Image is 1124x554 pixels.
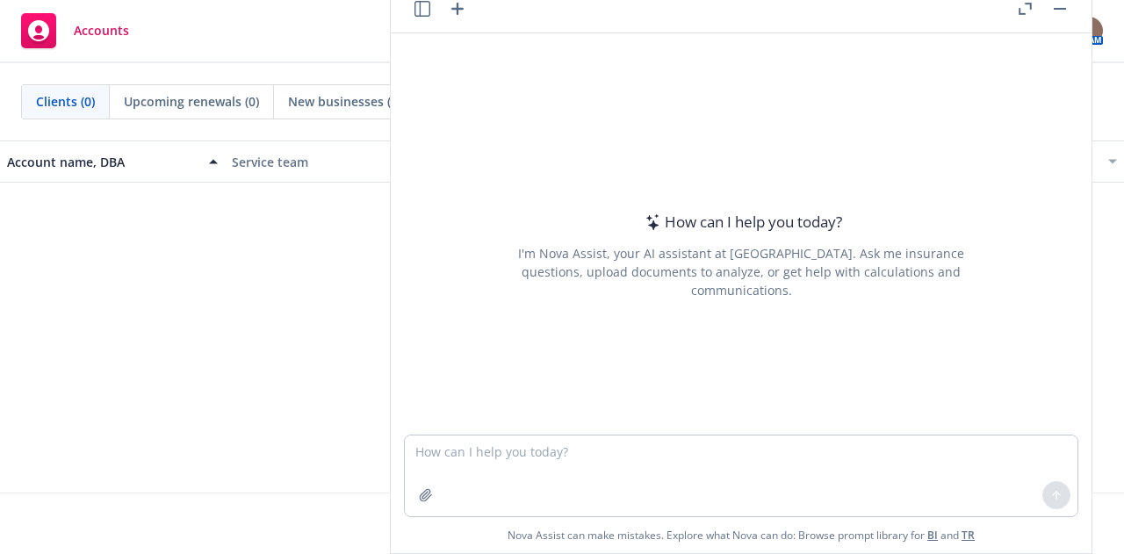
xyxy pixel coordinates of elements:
[36,92,95,111] span: Clients (0)
[74,24,129,38] span: Accounts
[124,92,259,111] span: Upcoming renewals (0)
[962,528,975,543] a: TR
[225,140,450,183] button: Service team
[232,153,443,171] div: Service team
[288,92,401,111] span: New businesses (0)
[7,153,198,171] div: Account name, DBA
[14,6,136,55] a: Accounts
[494,244,988,299] div: I'm Nova Assist, your AI assistant at [GEOGRAPHIC_DATA]. Ask me insurance questions, upload docum...
[398,517,1084,553] span: Nova Assist can make mistakes. Explore what Nova can do: Browse prompt library for and
[927,528,938,543] a: BI
[640,211,842,234] div: How can I help you today?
